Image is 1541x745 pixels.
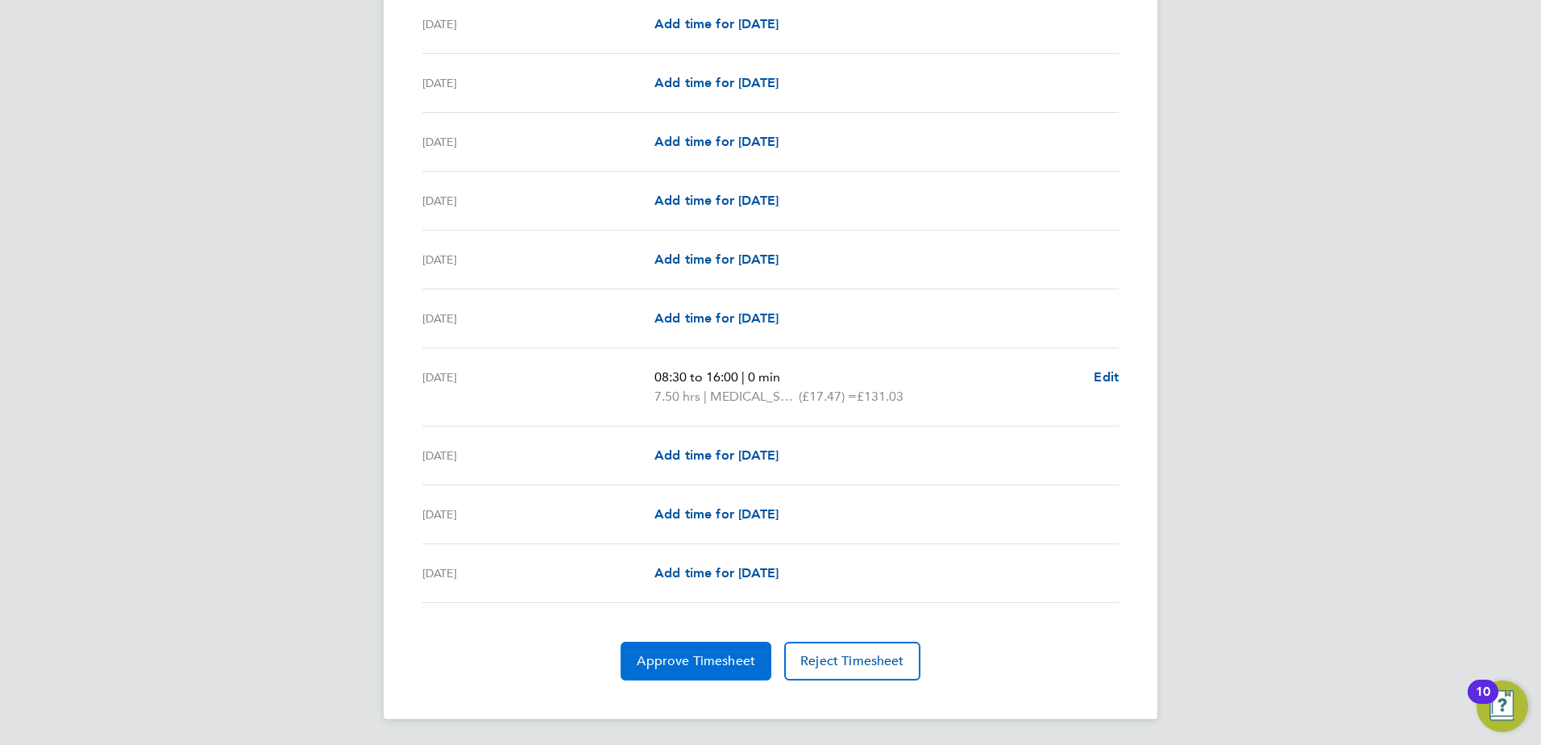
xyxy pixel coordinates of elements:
[654,309,779,328] a: Add time for [DATE]
[800,653,904,669] span: Reject Timesheet
[654,505,779,524] a: Add time for [DATE]
[857,389,903,404] span: £131.03
[1094,369,1119,385] span: Edit
[1477,680,1528,732] button: Open Resource Center, 10 new notifications
[654,15,779,34] a: Add time for [DATE]
[654,191,779,210] a: Add time for [DATE]
[1476,692,1490,713] div: 10
[422,15,654,34] div: [DATE]
[654,252,779,267] span: Add time for [DATE]
[1094,368,1119,387] a: Edit
[799,389,857,404] span: (£17.47) =
[654,564,779,583] a: Add time for [DATE]
[621,642,771,680] button: Approve Timesheet
[654,250,779,269] a: Add time for [DATE]
[422,191,654,210] div: [DATE]
[654,565,779,581] span: Add time for [DATE]
[654,132,779,152] a: Add time for [DATE]
[637,653,755,669] span: Approve Timesheet
[654,16,779,31] span: Add time for [DATE]
[422,446,654,465] div: [DATE]
[654,506,779,522] span: Add time for [DATE]
[748,369,780,385] span: 0 min
[654,193,779,208] span: Add time for [DATE]
[422,368,654,406] div: [DATE]
[654,75,779,90] span: Add time for [DATE]
[654,134,779,149] span: Add time for [DATE]
[422,132,654,152] div: [DATE]
[654,446,779,465] a: Add time for [DATE]
[710,387,799,406] span: MEDICAL_SPORTS_HOURS
[654,389,700,404] span: 7.50 hrs
[654,73,779,93] a: Add time for [DATE]
[784,642,920,680] button: Reject Timesheet
[741,369,745,385] span: |
[704,389,707,404] span: |
[654,310,779,326] span: Add time for [DATE]
[422,309,654,328] div: [DATE]
[422,564,654,583] div: [DATE]
[654,447,779,463] span: Add time for [DATE]
[422,73,654,93] div: [DATE]
[654,369,738,385] span: 08:30 to 16:00
[422,250,654,269] div: [DATE]
[422,505,654,524] div: [DATE]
